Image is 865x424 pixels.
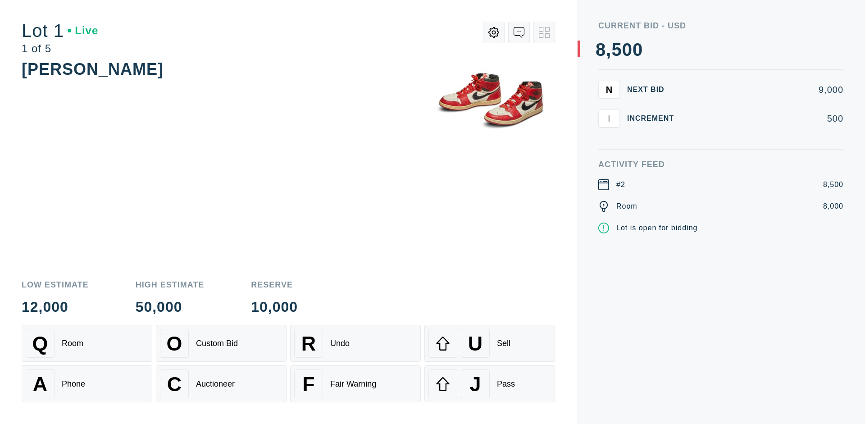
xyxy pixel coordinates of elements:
div: 10,000 [251,300,298,314]
div: 500 [688,114,843,123]
div: Next Bid [627,86,681,93]
div: Auctioneer [196,379,235,389]
span: F [302,373,314,396]
div: Room [616,201,637,212]
div: Pass [497,379,515,389]
div: Activity Feed [598,160,843,169]
div: [PERSON_NAME] [22,60,164,78]
span: N [606,84,612,95]
span: U [468,332,483,355]
span: C [167,373,182,396]
div: Lot is open for bidding [616,223,697,233]
span: J [469,373,481,396]
div: #2 [616,179,625,190]
div: Increment [627,115,681,122]
button: CAuctioneer [156,365,287,402]
span: A [33,373,47,396]
span: R [301,332,316,355]
div: 1 of 5 [22,43,98,54]
div: Current Bid - USD [598,22,843,30]
div: Undo [330,339,350,348]
button: USell [424,325,555,362]
div: 9,000 [688,85,843,94]
span: Q [32,332,48,355]
button: QRoom [22,325,152,362]
div: Lot 1 [22,22,98,40]
div: 5 [611,41,622,59]
div: , [606,41,611,221]
div: Reserve [251,281,298,289]
span: O [167,332,182,355]
div: 12,000 [22,300,89,314]
div: 8 [596,41,606,59]
div: Low Estimate [22,281,89,289]
div: Sell [497,339,510,348]
button: JPass [424,365,555,402]
button: FFair Warning [290,365,421,402]
button: APhone [22,365,152,402]
div: Custom Bid [196,339,238,348]
div: 8,000 [823,201,843,212]
div: 8,500 [823,179,843,190]
button: I [598,109,620,128]
span: I [608,113,610,123]
div: Fair Warning [330,379,376,389]
div: 50,000 [136,300,205,314]
div: High Estimate [136,281,205,289]
div: Phone [62,379,85,389]
div: Live [68,25,98,36]
button: N [598,81,620,99]
button: RUndo [290,325,421,362]
div: 0 [633,41,643,59]
div: 0 [622,41,633,59]
button: OCustom Bid [156,325,287,362]
div: Room [62,339,83,348]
